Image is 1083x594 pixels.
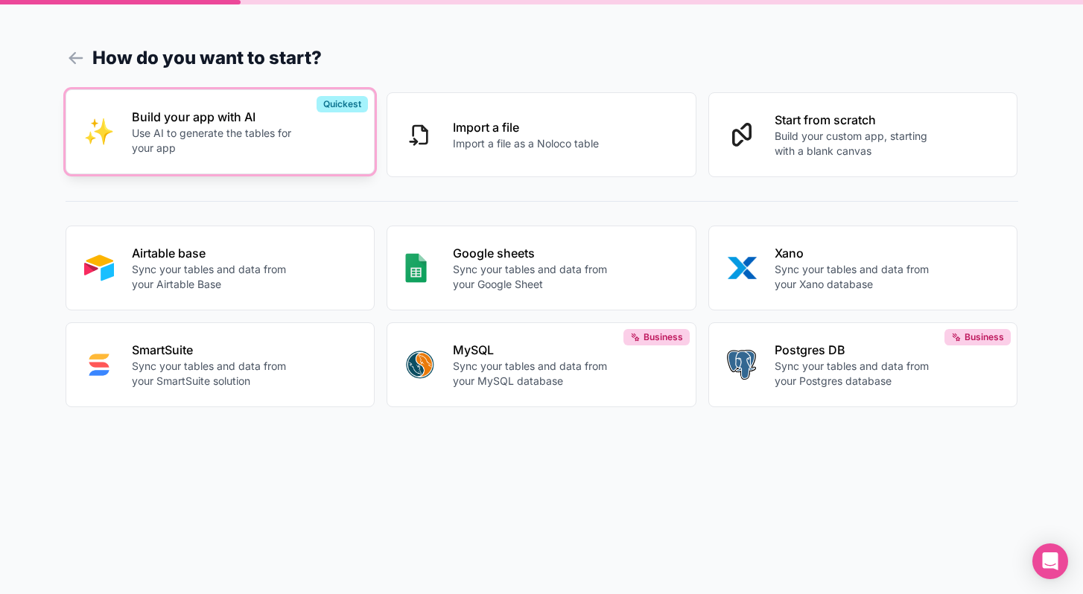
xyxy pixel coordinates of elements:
img: GOOGLE_SHEETS [405,253,427,283]
p: Sync your tables and data from your MySQL database [453,359,618,389]
img: POSTGRES [727,350,756,380]
img: INTERNAL_WITH_AI [84,117,114,147]
span: Business [644,331,683,343]
p: Postgres DB [775,341,940,359]
p: Xano [775,244,940,262]
img: XANO [727,253,757,283]
p: Sync your tables and data from your Postgres database [775,359,940,389]
p: Use AI to generate the tables for your app [132,126,297,156]
button: SMART_SUITESmartSuiteSync your tables and data from your SmartSuite solution [66,322,375,407]
p: Sync your tables and data from your SmartSuite solution [132,359,297,389]
button: Import a fileImport a file as a Noloco table [387,92,696,177]
div: Open Intercom Messenger [1032,543,1068,579]
button: INTERNAL_WITH_AIBuild your app with AIUse AI to generate the tables for your appQuickest [66,89,375,174]
button: POSTGRESPostgres DBSync your tables and data from your Postgres databaseBusiness [708,322,1018,407]
p: Import a file [453,118,599,136]
p: Sync your tables and data from your Google Sheet [453,262,618,292]
button: AIRTABLEAirtable baseSync your tables and data from your Airtable Base [66,226,375,310]
p: Import a file as a Noloco table [453,136,599,151]
button: GOOGLE_SHEETSGoogle sheetsSync your tables and data from your Google Sheet [387,226,696,310]
p: Start from scratch [775,111,940,129]
img: AIRTABLE [84,253,114,283]
p: Build your custom app, starting with a blank canvas [775,129,940,159]
div: Quickest [317,96,368,112]
h1: How do you want to start? [66,45,1018,71]
p: MySQL [453,341,618,359]
p: Build your app with AI [132,108,297,126]
button: Start from scratchBuild your custom app, starting with a blank canvas [708,92,1018,177]
span: Business [965,331,1004,343]
p: Sync your tables and data from your Airtable Base [132,262,297,292]
img: SMART_SUITE [84,350,114,380]
img: MYSQL [405,350,435,380]
p: SmartSuite [132,341,297,359]
p: Sync your tables and data from your Xano database [775,262,940,292]
p: Google sheets [453,244,618,262]
button: XANOXanoSync your tables and data from your Xano database [708,226,1018,310]
p: Airtable base [132,244,297,262]
button: MYSQLMySQLSync your tables and data from your MySQL databaseBusiness [387,322,696,407]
